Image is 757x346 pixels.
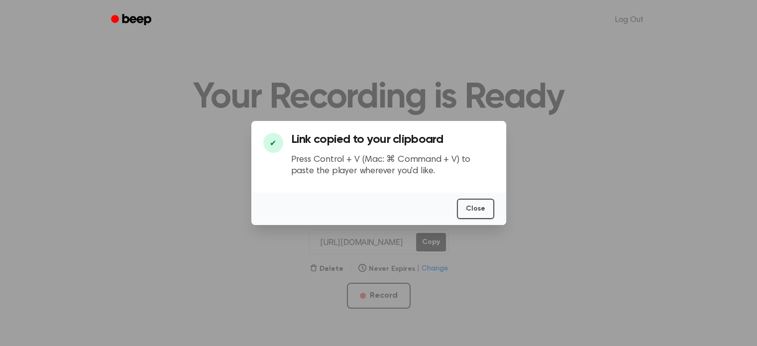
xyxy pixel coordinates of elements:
[291,154,494,177] p: Press Control + V (Mac: ⌘ Command + V) to paste the player wherever you'd like.
[291,133,494,146] h3: Link copied to your clipboard
[457,199,494,219] button: Close
[605,8,653,32] a: Log Out
[104,10,160,30] a: Beep
[263,133,283,153] div: ✔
